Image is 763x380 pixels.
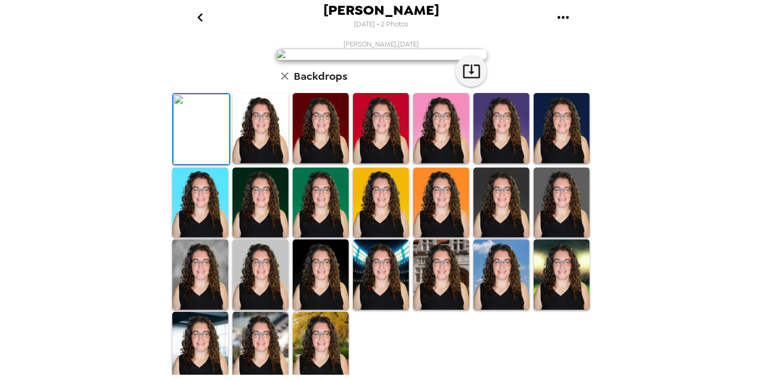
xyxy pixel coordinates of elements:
span: [PERSON_NAME] [324,3,440,17]
span: [DATE] • 2 Photos [355,17,409,32]
h6: Backdrops [294,68,347,85]
img: user [276,49,487,60]
span: [PERSON_NAME] , [DATE] [344,40,420,49]
img: Original [173,94,229,164]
